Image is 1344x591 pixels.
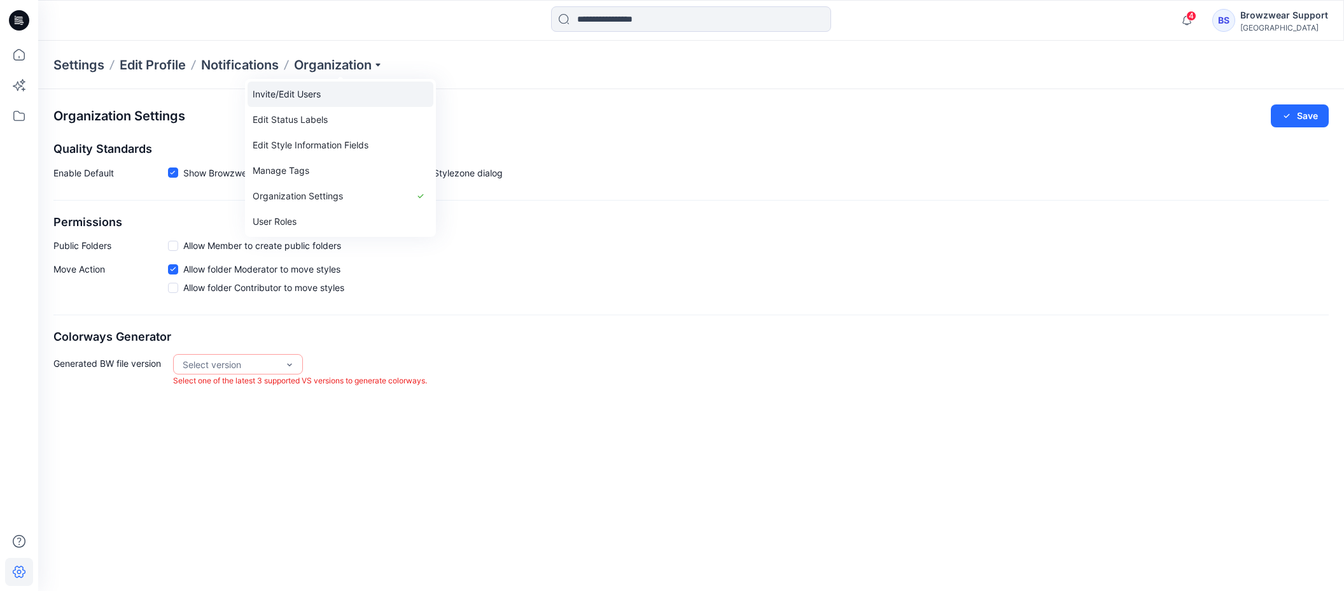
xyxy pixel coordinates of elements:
[248,107,433,132] a: Edit Status Labels
[183,166,503,180] span: Show Browzwear’s default quality standards in the Share to Stylezone dialog
[183,262,340,276] span: Allow folder Moderator to move styles
[1212,9,1235,32] div: BS
[53,109,185,124] h2: Organization Settings
[53,239,168,252] p: Public Folders
[53,262,168,299] p: Move Action
[173,374,427,388] p: Select one of the latest 3 supported VS versions to generate colorways.
[53,216,1329,229] h2: Permissions
[53,166,168,185] p: Enable Default
[248,132,433,158] a: Edit Style Information Fields
[1240,23,1328,32] div: [GEOGRAPHIC_DATA]
[53,354,168,388] p: Generated BW file version
[53,331,1329,344] h2: Colorways Generator
[120,56,186,74] a: Edit Profile
[201,56,279,74] a: Notifications
[248,183,433,209] a: Organization Settings
[248,158,433,183] a: Manage Tags
[1186,11,1196,21] span: 4
[53,143,1329,156] h2: Quality Standards
[53,56,104,74] p: Settings
[248,82,433,107] a: Invite/Edit Users
[1240,8,1328,23] div: Browzwear Support
[248,209,433,234] a: User Roles
[183,281,344,294] span: Allow folder Contributor to move styles
[183,239,341,252] span: Allow Member to create public folders
[1271,104,1329,127] button: Save
[183,358,278,371] div: Select version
